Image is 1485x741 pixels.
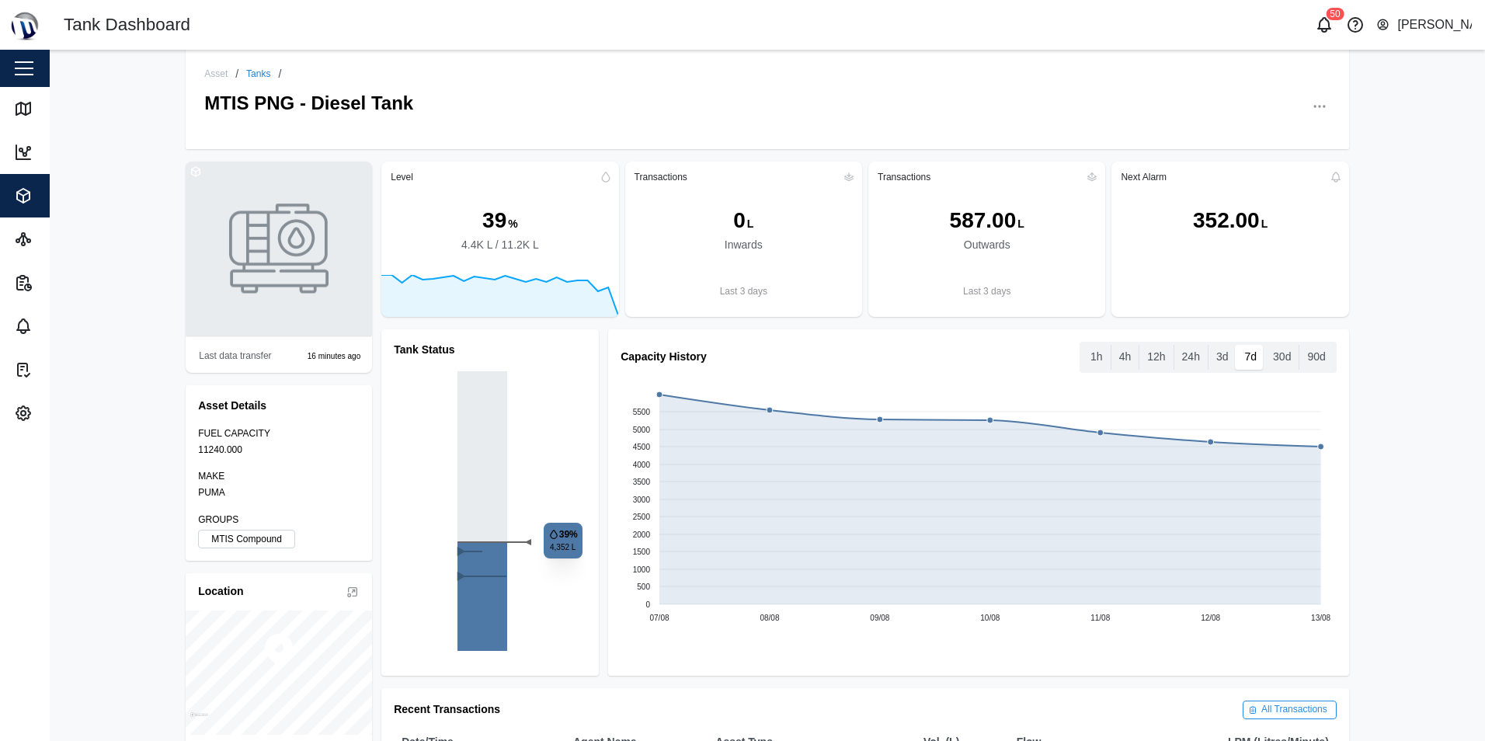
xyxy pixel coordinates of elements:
[635,172,687,183] div: Transactions
[633,547,651,555] text: 1500
[229,199,329,298] img: TANK photo
[1017,216,1024,233] div: L
[40,361,81,378] div: Tasks
[1111,345,1139,370] label: 4h
[40,405,92,422] div: Settings
[1243,701,1337,719] a: All Transactions
[394,342,586,359] div: Tank Status
[1397,16,1472,35] div: [PERSON_NAME]
[733,204,746,237] div: 0
[64,12,190,39] div: Tank Dashboard
[747,216,754,233] div: L
[625,284,862,299] div: Last 3 days
[633,442,651,451] text: 4500
[725,237,763,254] div: Inwards
[1139,345,1173,370] label: 12h
[198,485,360,500] div: PUMA
[633,407,651,416] text: 5500
[1311,614,1330,622] text: 13/08
[964,237,1010,254] div: Outwards
[8,8,42,42] img: Main Logo
[198,426,360,441] div: FUEL CAPACITY
[650,614,669,622] text: 07/08
[633,425,651,433] text: 5000
[633,477,651,485] text: 3500
[523,535,534,548] text: ◄
[633,565,651,573] text: 1000
[198,398,360,415] div: Asset Details
[461,237,539,254] div: 4.4K L / 11.2K L
[950,204,1017,237] div: 587.00
[198,513,360,527] div: GROUPS
[394,701,500,718] div: Recent Transactions
[278,68,281,79] div: /
[198,530,295,548] label: MTIS Compound
[391,172,413,183] div: Level
[621,349,706,366] div: Capacity History
[1375,14,1473,36] button: [PERSON_NAME]
[198,443,360,457] div: 11240.000
[1237,345,1265,370] label: 7d
[199,349,271,364] div: Last data transfer
[40,144,106,161] div: Dashboard
[204,79,413,117] div: MTIS PNG - Diesel Tank
[638,582,651,590] text: 500
[1083,345,1111,370] label: 1h
[1261,216,1268,233] div: L
[190,712,208,730] a: Mapbox logo
[40,100,74,117] div: Map
[646,600,651,608] text: 0
[40,187,85,204] div: Assets
[1299,345,1333,370] label: 90d
[633,512,651,520] text: 2500
[1201,614,1220,622] text: 12/08
[40,231,77,248] div: Sites
[198,469,360,484] div: MAKE
[868,284,1105,299] div: Last 3 days
[1193,204,1260,237] div: 352.00
[633,495,651,503] text: 3000
[1121,172,1167,183] div: Next Alarm
[204,69,228,78] div: Asset
[186,611,372,735] canvas: Map
[456,546,475,558] div: ►
[1090,614,1110,622] text: 11/08
[633,530,651,538] text: 2000
[308,350,360,363] div: 16 minutes ago
[878,172,930,183] div: Transactions
[1326,8,1344,20] div: 50
[40,318,87,335] div: Alarms
[760,614,780,622] text: 08/08
[456,571,499,583] div: ►
[198,583,243,600] div: Location
[980,614,1000,622] text: 10/08
[1174,345,1208,370] label: 24h
[235,68,238,79] div: /
[482,204,506,237] div: 39
[633,460,651,468] text: 4000
[40,274,91,291] div: Reports
[871,614,890,622] text: 09/08
[1261,702,1327,717] div: All Transactions
[1209,345,1236,370] label: 3d
[246,69,270,78] a: Tanks
[508,216,517,233] div: %
[260,631,297,673] div: Map marker
[1265,345,1299,370] label: 30d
